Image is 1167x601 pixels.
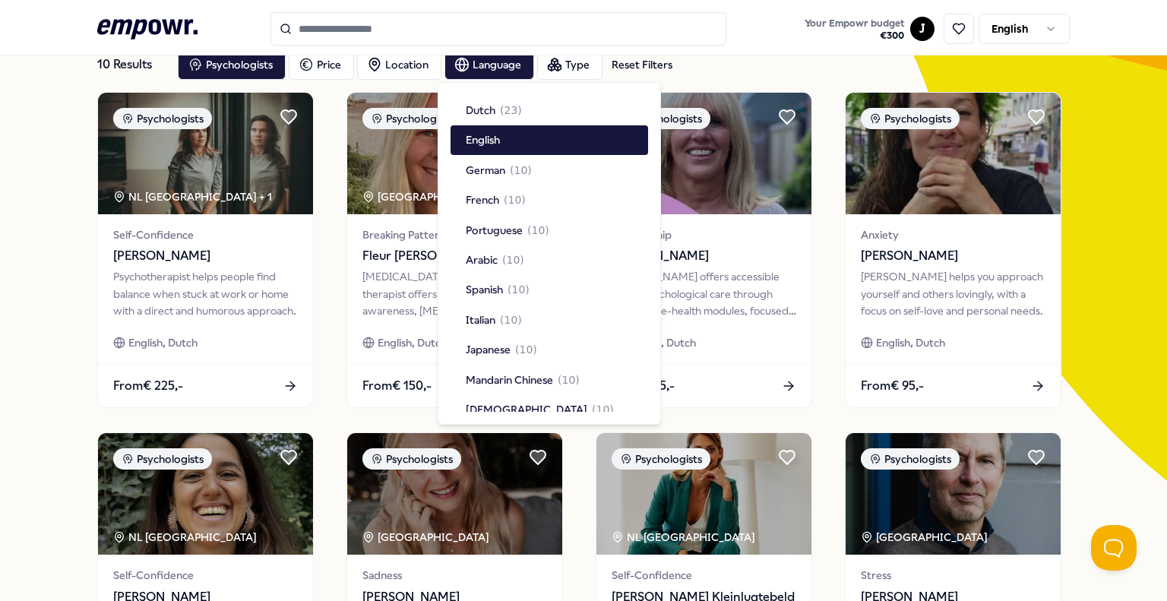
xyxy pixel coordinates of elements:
[861,567,1045,584] span: Stress
[612,567,796,584] span: Self-Confidence
[861,448,960,470] div: Psychologists
[508,281,530,298] span: ( 10 )
[466,281,503,298] span: Spanish
[612,108,710,129] div: Psychologists
[270,12,726,46] input: Search for products, categories or subcategories
[113,448,212,470] div: Psychologists
[596,433,811,555] img: package image
[627,334,696,351] span: English, Dutch
[466,401,587,418] span: [DEMOGRAPHIC_DATA]
[876,334,945,351] span: English, Dutch
[113,268,298,319] div: Psychotherapist helps people find balance when stuck at work or home with a direct and humorous a...
[510,162,532,179] span: ( 10 )
[362,529,492,546] div: [GEOGRAPHIC_DATA]
[113,108,212,129] div: Psychologists
[805,30,904,42] span: € 300
[346,92,563,408] a: package imagePsychologists[GEOGRAPHIC_DATA] Breaking PatternsFleur [PERSON_NAME][MEDICAL_DATA] an...
[362,268,547,319] div: [MEDICAL_DATA] and system therapist offers a safe space for self-awareness, [MEDICAL_DATA], and m...
[98,433,313,555] img: package image
[500,102,522,119] span: ( 23 )
[592,401,614,418] span: ( 10 )
[178,49,286,80] button: Psychologists
[846,93,1061,214] img: package image
[861,246,1045,266] span: [PERSON_NAME]
[802,14,907,45] button: Your Empowr budget€300
[861,529,990,546] div: [GEOGRAPHIC_DATA]
[466,102,495,119] span: Dutch
[500,312,522,328] span: ( 10 )
[128,334,198,351] span: English, Dutch
[861,268,1045,319] div: [PERSON_NAME] helps you approach yourself and others lovingly, with a focus on self-love and pers...
[362,376,432,396] span: From € 150,-
[98,93,313,214] img: package image
[347,433,562,555] img: package image
[466,191,499,208] span: French
[357,49,441,80] button: Location
[596,93,811,214] img: package image
[289,49,354,80] button: Price
[466,372,553,388] span: Mandarin Chinese
[861,108,960,129] div: Psychologists
[362,567,547,584] span: Sadness
[113,529,259,546] div: NL [GEOGRAPHIC_DATA]
[558,372,580,388] span: ( 10 )
[97,49,166,80] div: 10 Results
[113,226,298,243] span: Self-Confidence
[596,92,812,408] a: package imagePsychologistsRelationship[PERSON_NAME][PERSON_NAME] offers accessible online psychol...
[466,312,495,328] span: Italian
[362,246,547,266] span: Fleur [PERSON_NAME]
[910,17,935,41] button: J
[612,226,796,243] span: Relationship
[612,448,710,470] div: Psychologists
[845,92,1061,408] a: package imagePsychologistsAnxiety[PERSON_NAME][PERSON_NAME] helps you approach yourself and other...
[378,334,447,351] span: English, Dutch
[527,222,549,239] span: ( 10 )
[612,529,757,546] div: NL [GEOGRAPHIC_DATA]
[612,56,672,73] div: Reset Filters
[113,567,298,584] span: Self-Confidence
[466,251,498,268] span: Arabic
[113,376,183,396] span: From € 225,-
[347,93,562,214] img: package image
[846,433,1061,555] img: package image
[466,222,523,239] span: Portuguese
[515,341,537,358] span: ( 10 )
[805,17,904,30] span: Your Empowr budget
[1091,525,1137,571] iframe: Help Scout Beacon - Open
[799,13,910,45] a: Your Empowr budget€300
[113,246,298,266] span: [PERSON_NAME]
[362,226,547,243] span: Breaking Patterns
[466,341,511,358] span: Japanese
[861,226,1045,243] span: Anxiety
[444,49,534,80] button: Language
[612,268,796,319] div: [PERSON_NAME] offers accessible online psychological care through video and e-health modules, foc...
[362,188,492,205] div: [GEOGRAPHIC_DATA]
[504,191,526,208] span: ( 10 )
[466,162,505,179] span: German
[362,108,461,129] div: Psychologists
[97,92,314,408] a: package imagePsychologistsNL [GEOGRAPHIC_DATA] + 1Self-Confidence[PERSON_NAME]Psychotherapist hel...
[362,448,461,470] div: Psychologists
[612,246,796,266] span: [PERSON_NAME]
[537,49,602,80] button: Type
[502,251,524,268] span: ( 10 )
[113,188,272,205] div: NL [GEOGRAPHIC_DATA] + 1
[861,376,924,396] span: From € 95,-
[451,95,648,412] div: Suggestions
[466,131,500,148] span: English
